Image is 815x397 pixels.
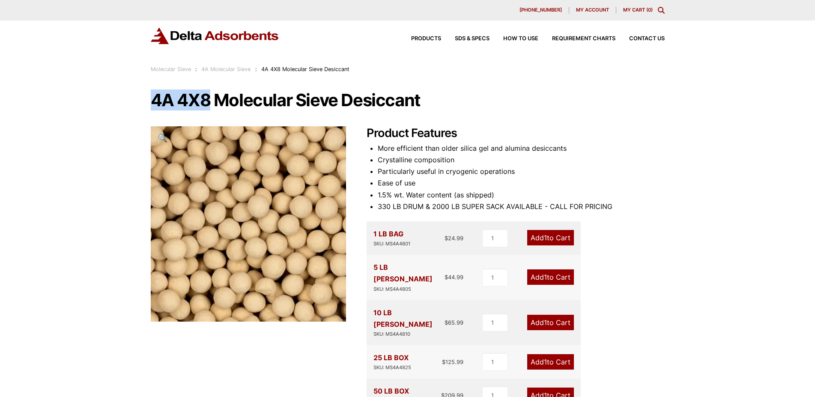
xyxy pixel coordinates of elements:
[544,233,547,242] span: 1
[378,189,665,201] li: 1.5% wt. Water content (as shipped)
[378,201,665,212] li: 330 LB DRUM & 2000 LB SUPER SACK AVAILABLE - CALL FOR PRICING
[544,358,547,366] span: 1
[576,8,609,12] span: My account
[615,36,665,42] a: Contact Us
[544,273,547,281] span: 1
[503,36,538,42] span: How to Use
[373,307,445,338] div: 10 LB [PERSON_NAME]
[445,235,463,242] bdi: 24.99
[201,66,251,72] a: 4A Molecular Sieve
[445,235,448,242] span: $
[151,91,665,109] h1: 4A 4X8 Molecular Sieve Desiccant
[455,36,490,42] span: SDS & SPECS
[527,354,574,370] a: Add1to Cart
[648,7,651,13] span: 0
[373,352,411,372] div: 25 LB BOX
[569,7,616,14] a: My account
[378,166,665,177] li: Particularly useful in cryogenic operations
[629,36,665,42] span: Contact Us
[538,36,615,42] a: Requirement Charts
[373,285,445,293] div: SKU: MS4A4805
[373,330,445,338] div: SKU: MS4A4810
[519,8,562,12] span: [PHONE_NUMBER]
[445,274,448,281] span: $
[658,7,665,14] div: Toggle Modal Content
[441,36,490,42] a: SDS & SPECS
[490,36,538,42] a: How to Use
[367,126,665,140] h2: Product Features
[151,27,279,44] img: Delta Adsorbents
[373,364,411,372] div: SKU: MS4A4825
[195,66,197,72] span: :
[378,154,665,166] li: Crystalline composition
[373,240,410,248] div: SKU: MS4A4801
[442,358,463,365] bdi: 125.99
[527,269,574,285] a: Add1to Cart
[151,126,174,150] a: View full-screen image gallery
[411,36,441,42] span: Products
[527,230,574,245] a: Add1to Cart
[513,7,569,14] a: [PHONE_NUMBER]
[255,66,257,72] span: :
[261,66,349,72] span: 4A 4X8 Molecular Sieve Desiccant
[373,228,410,248] div: 1 LB BAG
[544,318,547,327] span: 1
[151,66,191,72] a: Molecular Sieve
[527,315,574,330] a: Add1to Cart
[378,143,665,154] li: More efficient than older silica gel and alumina desiccants
[445,319,448,326] span: $
[378,177,665,189] li: Ease of use
[445,319,463,326] bdi: 65.99
[623,7,653,13] a: My Cart (0)
[442,358,445,365] span: $
[158,133,167,143] span: 🔍
[552,36,615,42] span: Requirement Charts
[373,262,445,293] div: 5 LB [PERSON_NAME]
[445,274,463,281] bdi: 44.99
[397,36,441,42] a: Products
